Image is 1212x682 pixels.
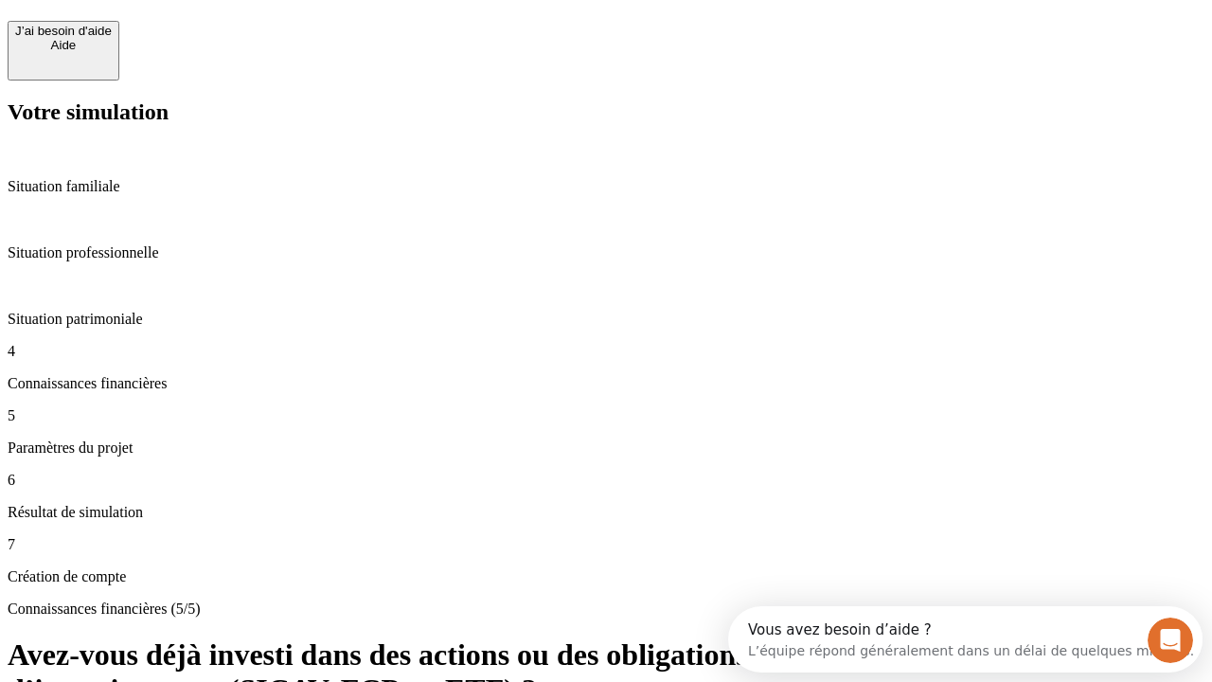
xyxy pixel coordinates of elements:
div: Vous avez besoin d’aide ? [20,16,466,31]
p: Situation professionnelle [8,244,1204,261]
p: Situation familiale [8,178,1204,195]
p: Création de compte [8,568,1204,585]
div: J’ai besoin d'aide [15,24,112,38]
p: 5 [8,407,1204,424]
p: 7 [8,536,1204,553]
div: Aide [15,38,112,52]
p: Situation patrimoniale [8,311,1204,328]
h2: Votre simulation [8,99,1204,125]
div: L’équipe répond généralement dans un délai de quelques minutes. [20,31,466,51]
button: J’ai besoin d'aideAide [8,21,119,81]
p: Résultat de simulation [8,504,1204,521]
iframe: Intercom live chat discovery launcher [728,606,1203,673]
p: Paramètres du projet [8,440,1204,457]
iframe: Intercom live chat [1148,618,1193,663]
p: 6 [8,472,1204,489]
p: 4 [8,343,1204,360]
div: Ouvrir le Messenger Intercom [8,8,522,60]
p: Connaissances financières [8,375,1204,392]
p: Connaissances financières (5/5) [8,601,1204,618]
